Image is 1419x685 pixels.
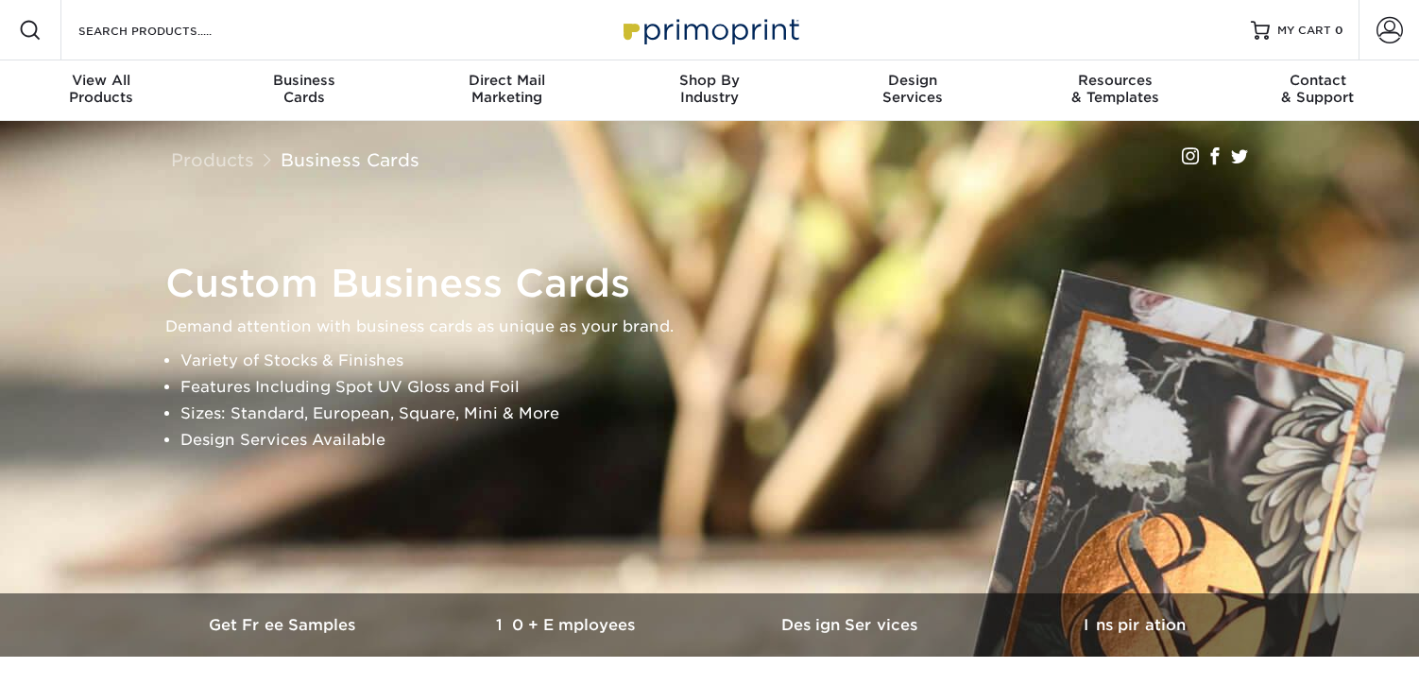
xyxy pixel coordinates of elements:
[165,314,1271,340] p: Demand attention with business cards as unique as your brand.
[1216,72,1419,89] span: Contact
[203,60,406,121] a: BusinessCards
[608,72,812,106] div: Industry
[811,60,1014,121] a: DesignServices
[709,593,993,657] a: Design Services
[180,348,1271,374] li: Variety of Stocks & Finishes
[1014,60,1217,121] a: Resources& Templates
[77,19,261,42] input: SEARCH PRODUCTS.....
[281,149,419,170] a: Business Cards
[426,593,709,657] a: 10+ Employees
[608,60,812,121] a: Shop ByIndustry
[171,149,254,170] a: Products
[811,72,1014,106] div: Services
[405,72,608,89] span: Direct Mail
[426,616,709,634] h3: 10+ Employees
[165,261,1271,306] h1: Custom Business Cards
[180,374,1271,401] li: Features Including Spot UV Gloss and Foil
[203,72,406,106] div: Cards
[143,593,426,657] a: Get Free Samples
[405,60,608,121] a: Direct MailMarketing
[1335,24,1343,37] span: 0
[180,427,1271,454] li: Design Services Available
[811,72,1014,89] span: Design
[1014,72,1217,106] div: & Templates
[1014,72,1217,89] span: Resources
[1216,72,1419,106] div: & Support
[1216,60,1419,121] a: Contact& Support
[709,616,993,634] h3: Design Services
[608,72,812,89] span: Shop By
[615,9,804,50] img: Primoprint
[143,616,426,634] h3: Get Free Samples
[405,72,608,106] div: Marketing
[1277,23,1331,39] span: MY CART
[993,593,1276,657] a: Inspiration
[180,401,1271,427] li: Sizes: Standard, European, Square, Mini & More
[203,72,406,89] span: Business
[993,616,1276,634] h3: Inspiration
